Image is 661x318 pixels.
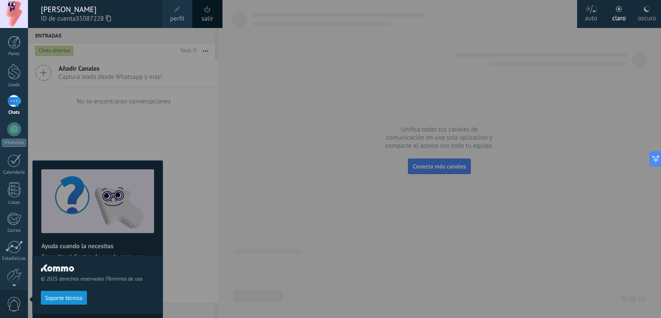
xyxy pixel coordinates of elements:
span: ID de cuenta [41,14,154,24]
div: Panel [2,51,27,57]
div: WhatsApp [2,139,26,147]
div: Leads [2,82,27,88]
div: Listas [2,200,27,206]
div: Chats [2,110,27,115]
div: Correo [2,228,27,234]
div: Estadísticas [2,256,27,262]
div: Calendario [2,170,27,175]
span: Soporte técnico [45,295,83,301]
span: 35087228 [76,14,111,24]
div: oscuro [638,6,656,28]
a: salir [201,14,213,24]
span: perfil [170,14,184,24]
a: Términos de uso [107,276,142,282]
div: claro [612,6,626,28]
div: [PERSON_NAME] [41,5,154,14]
div: auto [585,6,597,28]
span: © 2025 derechos reservados | [41,276,154,282]
button: Soporte técnico [41,291,87,305]
a: Soporte técnico [41,294,87,301]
